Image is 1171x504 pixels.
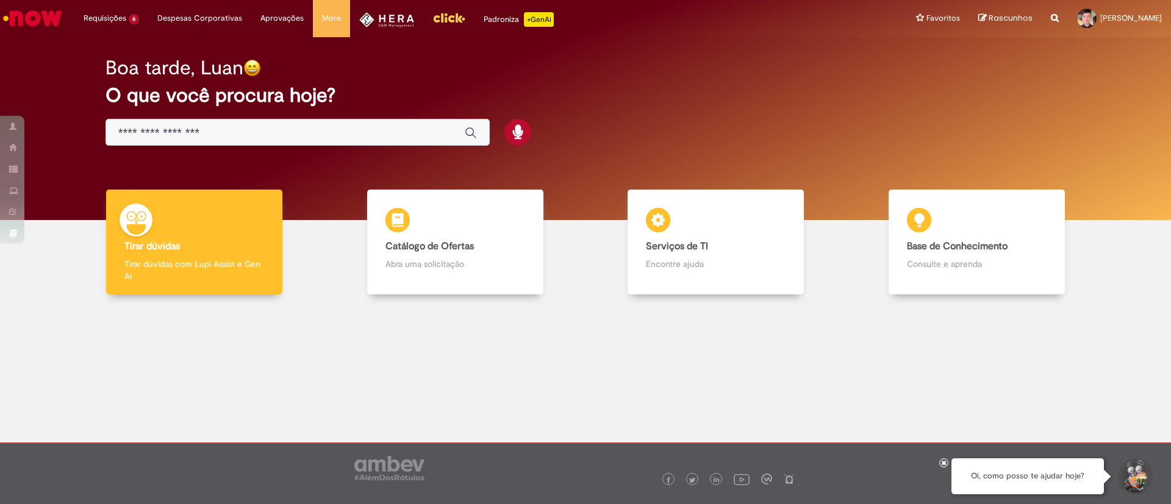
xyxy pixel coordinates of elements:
[734,471,750,487] img: logo_footer_youtube.png
[129,14,139,24] span: 6
[585,190,847,295] a: Serviços de TI Encontre ajuda
[761,474,772,484] img: logo_footer_workplace.png
[1116,458,1153,495] button: Iniciar Conversa de Suporte
[354,456,424,480] img: logo_footer_ambev_rotulo_gray.png
[325,190,586,295] a: Catálogo de Ofertas Abra uma solicitação
[689,477,695,483] img: logo_footer_twitter.png
[385,258,525,270] p: Abra uma solicitação
[84,12,126,24] span: Requisições
[64,190,325,295] a: Tirar dúvidas Tirar dúvidas com Lupi Assist e Gen Ai
[106,57,243,79] h2: Boa tarde, Luan
[646,258,786,270] p: Encontre ajuda
[524,12,554,27] p: +GenAi
[951,458,1104,494] div: Oi, como posso te ajudar hoje?
[243,59,261,77] img: happy-face.png
[385,240,474,252] b: Catálogo de Ofertas
[322,12,341,24] span: More
[106,85,1066,106] h2: O que você procura hoje?
[1100,13,1162,23] span: [PERSON_NAME]
[989,12,1033,24] span: Rascunhos
[1,6,64,30] img: ServiceNow
[907,258,1047,270] p: Consulte e aprenda
[260,12,304,24] span: Aprovações
[665,477,671,483] img: logo_footer_facebook.png
[484,12,554,27] div: Padroniza
[847,190,1108,295] a: Base de Conhecimento Consulte e aprenda
[359,12,415,27] img: HeraLogo.png
[784,474,795,484] img: logo_footer_naosei.png
[124,240,180,252] b: Tirar dúvidas
[124,258,264,282] p: Tirar dúvidas com Lupi Assist e Gen Ai
[926,12,960,24] span: Favoritos
[646,240,708,252] b: Serviços de TI
[157,12,242,24] span: Despesas Corporativas
[978,13,1033,24] a: Rascunhos
[432,9,465,27] img: click_logo_yellow_360x200.png
[907,240,1008,252] b: Base de Conhecimento
[714,477,720,484] img: logo_footer_linkedin.png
